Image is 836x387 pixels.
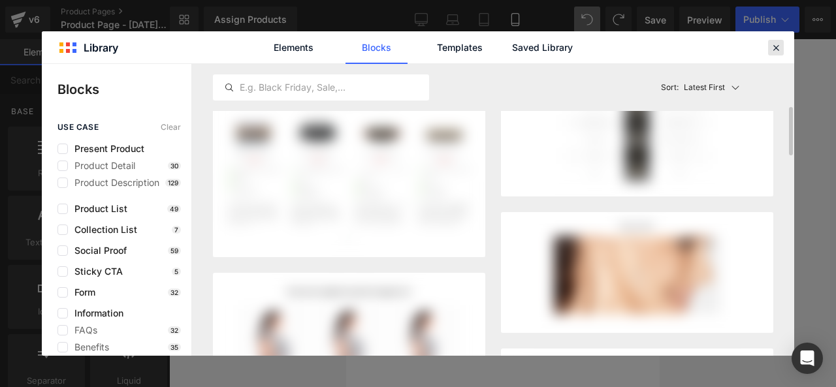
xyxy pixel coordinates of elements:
a: Explore Blocks [98,122,216,148]
p: 35 [168,343,181,351]
button: Latest FirstSort:Latest First [656,64,773,111]
p: 7 [172,226,181,234]
img: image [501,212,773,333]
p: 30 [168,162,181,170]
p: Latest First [684,82,725,93]
span: Product List [68,204,127,214]
span: Sticky CTA [68,266,123,277]
p: 129 [165,179,181,187]
p: 32 [168,288,181,296]
img: image [213,77,485,257]
a: Saved Library [511,31,573,64]
span: Present Product [68,144,144,154]
span: Benefits [68,342,109,352]
a: Elements [263,31,325,64]
span: Clear [161,123,181,132]
span: Information [68,308,123,318]
span: Social Proof [68,245,127,256]
span: FAQs [68,325,97,335]
a: Templates [428,31,490,64]
a: Tecnología de Shopify [106,307,193,317]
span: Sort: [661,83,679,92]
a: Add Single Section [98,159,216,185]
a: Política de privacidad [206,302,289,322]
div: Open Intercom Messenger [792,343,823,374]
small: © 2025, [24,307,104,317]
a: Blocks [346,31,408,64]
span: Product Detail [68,161,135,171]
input: E.g. Black Friday, Sale,... [214,80,428,95]
a: Libro Digital [56,307,104,317]
span: Collection List [68,224,137,235]
p: 59 [168,247,181,255]
span: use case [57,123,99,132]
p: 5 [172,268,181,275]
p: or Drag & Drop elements from left sidebar [31,195,282,204]
p: 32 [168,326,181,334]
span: Form [68,287,95,298]
span: Product Description [68,178,159,188]
p: 49 [167,205,181,213]
p: Blocks [57,80,191,99]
